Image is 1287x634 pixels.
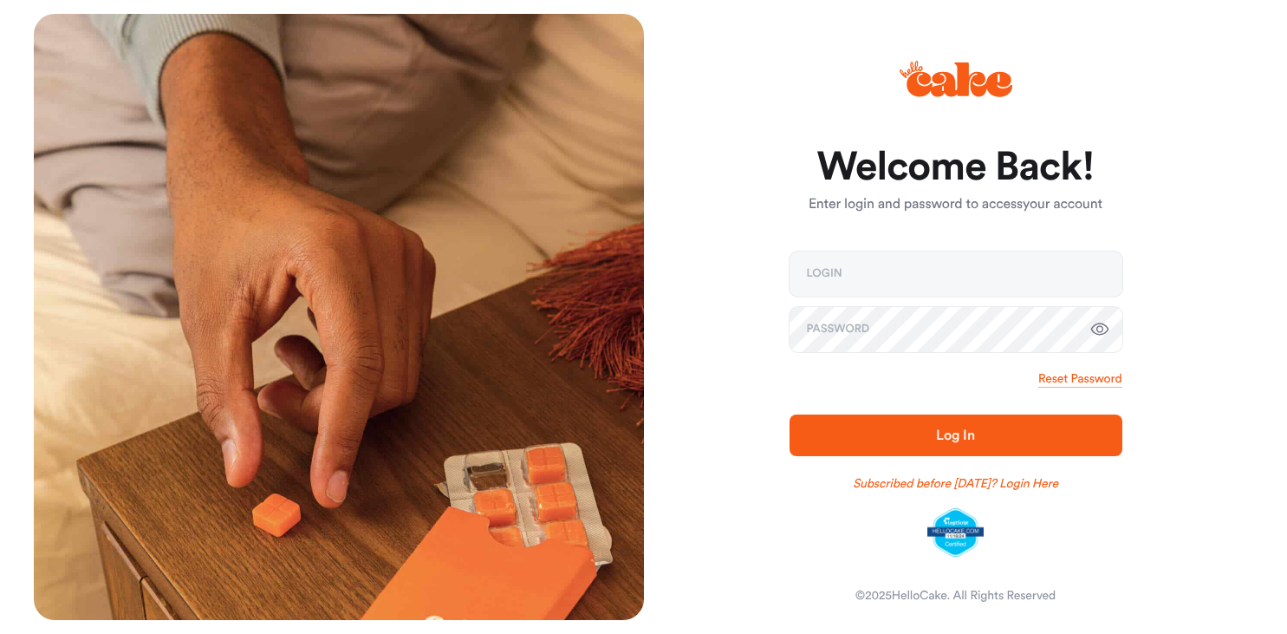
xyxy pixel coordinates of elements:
div: © 2025 HelloCake. All Rights Reserved [855,587,1056,605]
p: Enter login and password to access your account [790,194,1122,215]
button: Log In [790,415,1122,456]
a: Subscribed before [DATE]? Login Here [853,475,1058,493]
span: Log In [936,428,974,442]
h1: Welcome Back! [790,147,1122,188]
a: Reset Password [1038,370,1121,388]
img: legit-script-certified.png [927,508,984,557]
